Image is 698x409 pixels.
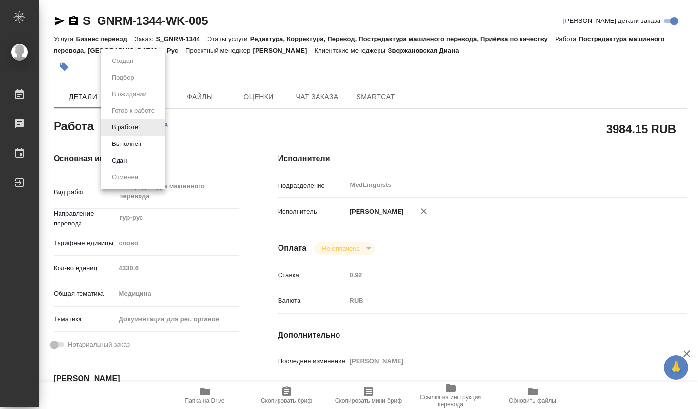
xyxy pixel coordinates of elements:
[109,155,130,166] button: Сдан
[109,56,136,66] button: Создан
[109,89,150,100] button: В ожидании
[109,105,158,116] button: Готов к работе
[109,172,141,183] button: Отменен
[109,72,137,83] button: Подбор
[109,122,141,133] button: В работе
[109,139,144,149] button: Выполнен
